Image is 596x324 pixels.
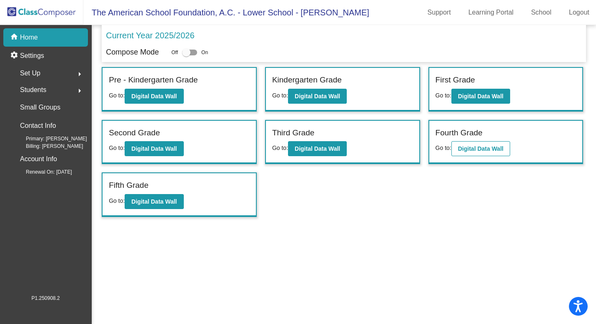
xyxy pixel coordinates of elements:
[10,51,20,61] mat-icon: settings
[109,92,125,99] span: Go to:
[272,74,342,86] label: Kindergarten Grade
[295,145,340,152] b: Digital Data Wall
[20,102,60,113] p: Small Groups
[109,179,148,192] label: Fifth Grade
[562,6,596,19] a: Logout
[436,74,475,86] label: First Grade
[20,32,38,42] p: Home
[458,93,503,100] b: Digital Data Wall
[131,198,177,205] b: Digital Data Wall
[171,49,178,56] span: Off
[75,69,85,79] mat-icon: arrow_right
[451,89,510,104] button: Digital Data Wall
[125,141,183,156] button: Digital Data Wall
[10,32,20,42] mat-icon: home
[109,74,198,86] label: Pre - Kindergarten Grade
[109,197,125,204] span: Go to:
[451,141,510,156] button: Digital Data Wall
[436,92,451,99] span: Go to:
[125,194,183,209] button: Digital Data Wall
[288,141,347,156] button: Digital Data Wall
[20,84,46,96] span: Students
[109,145,125,151] span: Go to:
[83,6,369,19] span: The American School Foundation, A.C. - Lower School - [PERSON_NAME]
[201,49,208,56] span: On
[436,145,451,151] span: Go to:
[458,145,503,152] b: Digital Data Wall
[75,86,85,96] mat-icon: arrow_right
[272,145,288,151] span: Go to:
[272,127,314,139] label: Third Grade
[125,89,183,104] button: Digital Data Wall
[288,89,347,104] button: Digital Data Wall
[13,142,83,150] span: Billing: [PERSON_NAME]
[106,29,194,42] p: Current Year 2025/2026
[295,93,340,100] b: Digital Data Wall
[421,6,458,19] a: Support
[109,127,160,139] label: Second Grade
[272,92,288,99] span: Go to:
[106,47,159,58] p: Compose Mode
[131,145,177,152] b: Digital Data Wall
[462,6,521,19] a: Learning Portal
[20,67,40,79] span: Set Up
[524,6,558,19] a: School
[20,51,44,61] p: Settings
[20,120,56,132] p: Contact Info
[13,135,87,142] span: Primary: [PERSON_NAME]
[13,168,72,176] span: Renewal On: [DATE]
[20,153,57,165] p: Account Info
[436,127,483,139] label: Fourth Grade
[131,93,177,100] b: Digital Data Wall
